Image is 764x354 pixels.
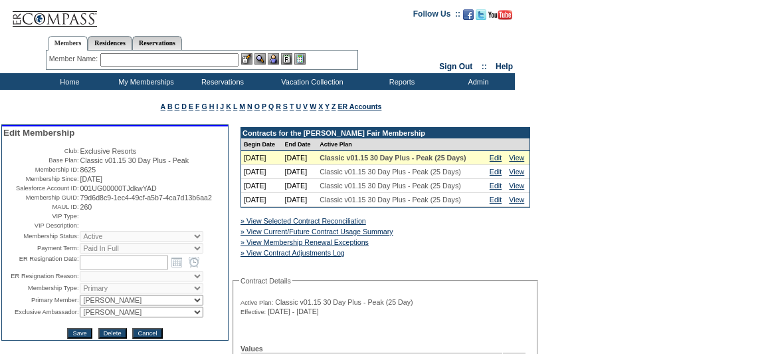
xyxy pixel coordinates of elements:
[320,168,461,176] span: Classic v01.15 30 Day Plus - Peak (25 Days)
[3,283,78,293] td: Membership Type:
[241,165,282,179] td: [DATE]
[201,102,207,110] a: G
[240,228,393,236] a: » View Current/Future Contract Usage Summary
[362,73,438,90] td: Reports
[318,102,323,110] a: X
[268,53,279,65] img: Impersonate
[88,36,132,50] a: Residences
[132,328,162,339] input: Cancel
[463,9,474,20] img: Become our fan on Facebook
[320,154,466,162] span: Classic v01.15 30 Day Plus - Peak (25 Days)
[275,298,413,306] span: Classic v01.15 30 Day Plus - Peak (25 Day)
[3,166,78,174] td: Membership ID:
[3,255,78,269] td: ER Resignation Date:
[3,231,78,242] td: Membership Status:
[490,196,502,204] a: Edit
[3,243,78,254] td: Payment Term:
[49,53,100,65] div: Member Name:
[195,102,200,110] a: F
[332,102,336,110] a: Z
[80,156,188,164] span: Classic v01.15 30 Day Plus - Peak
[476,9,486,20] img: Follow us on Twitter
[241,128,529,138] td: Contracts for the [PERSON_NAME] Fair Membership
[3,128,74,138] span: Edit Membership
[80,203,92,211] span: 260
[490,168,502,176] a: Edit
[282,151,318,165] td: [DATE]
[3,271,78,281] td: ER Resignation Reason:
[337,102,381,110] a: ER Accounts
[220,102,224,110] a: J
[438,73,515,90] td: Admin
[509,154,524,162] a: View
[30,73,106,90] td: Home
[169,255,184,269] a: Open the calendar popup.
[132,36,182,50] a: Reservations
[310,102,316,110] a: W
[187,255,201,269] a: Open the time view popup.
[216,102,218,110] a: I
[226,102,231,110] a: K
[80,175,102,183] span: [DATE]
[490,154,502,162] a: Edit
[439,62,472,71] a: Sign Out
[189,102,193,110] a: E
[254,53,266,65] img: View
[3,212,78,220] td: VIP Type:
[3,184,78,192] td: Salesforce Account ID:
[268,307,319,315] span: [DATE] - [DATE]
[268,102,274,110] a: Q
[3,295,78,305] td: Primary Member:
[3,222,78,230] td: VIP Description:
[3,156,78,164] td: Base Plan:
[240,345,263,353] b: Values
[325,102,330,110] a: Y
[476,13,486,21] a: Follow us on Twitter
[167,102,173,110] a: B
[241,151,282,165] td: [DATE]
[262,102,266,110] a: P
[509,182,524,190] a: View
[282,138,318,151] td: End Date
[3,147,78,155] td: Club:
[281,53,292,65] img: Reservations
[3,194,78,202] td: Membership GUID:
[247,102,252,110] a: N
[282,179,318,193] td: [DATE]
[241,53,252,65] img: b_edit.gif
[80,166,96,174] span: 8625
[181,102,187,110] a: D
[488,13,512,21] a: Subscribe to our YouTube Channel
[488,10,512,20] img: Subscribe to our YouTube Channel
[317,138,487,151] td: Active Plan
[240,308,266,316] span: Effective:
[290,102,294,110] a: T
[320,196,461,204] span: Classic v01.15 30 Day Plus - Peak (25 Days)
[241,179,282,193] td: [DATE]
[80,147,136,155] span: Exclusive Resorts
[209,102,215,110] a: H
[175,102,180,110] a: C
[67,328,92,339] input: Save
[106,73,183,90] td: My Memberships
[240,217,366,225] a: » View Selected Contract Reconciliation
[509,196,524,204] a: View
[241,193,282,207] td: [DATE]
[80,194,211,202] span: 79d6d8c9-1ec4-49cf-a5b7-4ca7d13b6aa2
[509,168,524,176] a: View
[183,73,259,90] td: Reservations
[276,102,281,110] a: R
[320,182,461,190] span: Classic v01.15 30 Day Plus - Peak (25 Days)
[294,53,306,65] img: b_calculator.gif
[490,182,502,190] a: Edit
[282,165,318,179] td: [DATE]
[3,175,78,183] td: Membership Since:
[48,36,88,51] a: Members
[240,299,273,307] span: Active Plan:
[303,102,308,110] a: V
[254,102,260,110] a: O
[3,203,78,211] td: MAUL ID:
[240,238,369,246] a: » View Membership Renewal Exceptions
[3,307,78,317] td: Exclusive Ambassador:
[240,249,345,257] a: » View Contract Adjustments Log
